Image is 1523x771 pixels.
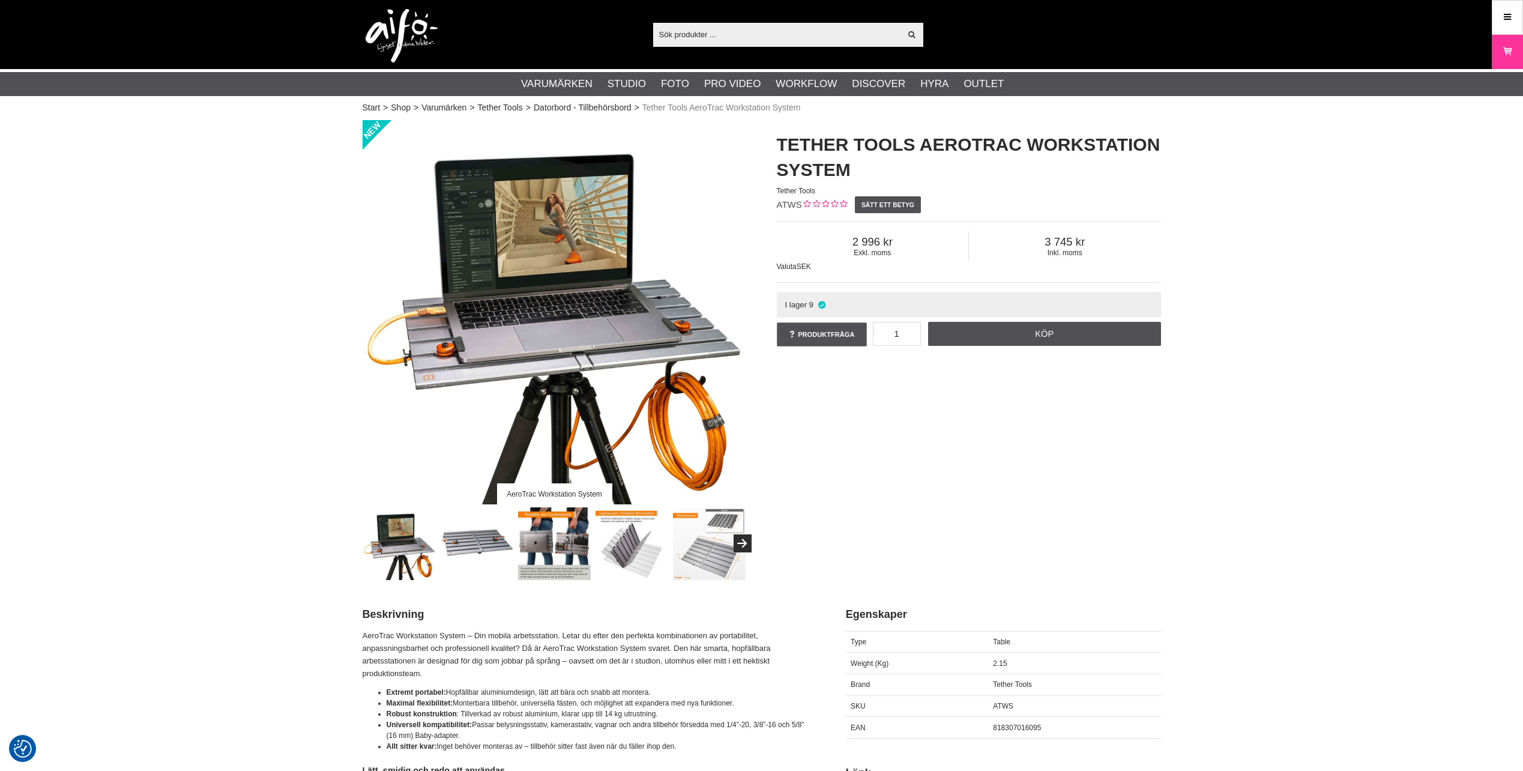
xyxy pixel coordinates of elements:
h1: Tether Tools AeroTrac Workstation System [777,132,1161,183]
span: Weight (Kg) [851,659,888,668]
input: Sök produkter ... [653,25,901,43]
a: Sätt ett betyg [855,196,921,213]
a: Pro Video [704,76,761,92]
li: Inget behöver monteras av – tillbehör sitter fast även när du fäller ihop den. [387,741,816,752]
a: Workflow [776,76,837,92]
span: Type [851,638,866,646]
span: 2 996 [777,235,969,249]
img: Revisit consent button [14,740,32,758]
span: > [414,101,418,114]
h2: Egenskaper [846,607,1161,622]
a: Köp [928,322,1161,346]
li: : Tillverkad av robust aluminium, klarar upp till 14 kg utrustning. [387,709,816,719]
span: Inkl. moms [969,249,1161,257]
a: Hyra [920,76,948,92]
span: 3 745 [969,235,1161,249]
span: 9 [809,300,813,309]
p: AeroTrac Workstation System – Din mobila arbetsstation. Letar du efter den perfekta kombinationen... [363,630,816,680]
span: ATWS [777,199,802,210]
li: Passar belysningsstativ, kamerastativ, vagnar och andra tillbehör försedda med 1/4”-20, 3/8”-16 o... [387,719,816,741]
img: logo.png [366,9,438,63]
img: Designed for professionals [441,507,513,580]
a: Start [363,101,381,114]
div: Kundbetyg: 0 [802,199,847,211]
span: SKU [851,702,866,710]
img: AeroTrac Workstation System [363,507,436,580]
a: Studio [608,76,646,92]
span: 818307016095 [993,724,1041,732]
div: AeroTrac Workstation System [496,483,612,504]
span: Valuta [777,262,797,271]
span: > [469,101,474,114]
span: Tether Tools AeroTrac Workstation System [642,101,801,114]
span: EAN [851,724,866,732]
span: Tether Tools [777,187,815,195]
i: I lager [816,300,827,309]
img: Universal Fit [673,507,746,580]
span: > [635,101,639,114]
li: Monterbara tillbehör, universella fästen, och möjlighet att expandera med nya funktioner. [387,698,816,709]
span: > [383,101,388,114]
a: Foto [661,76,689,92]
span: ATWS [993,702,1013,710]
span: Tether Tools [993,680,1031,689]
strong: Extremt portabel: [387,688,446,697]
a: Discover [852,76,905,92]
strong: Universell kompatibilitet: [387,721,472,729]
a: Shop [391,101,411,114]
strong: Maximal flexibilitet: [387,699,453,707]
img: AeroTrac Workstation System [363,120,747,504]
a: Varumärken [521,76,593,92]
li: Hopfällbar aluminiumdesign, lätt att bära och snabb att montera. [387,687,816,698]
span: > [526,101,531,114]
span: 2.15 [993,659,1007,668]
button: Samtyckesinställningar [14,738,32,760]
a: Tether Tools [478,101,523,114]
span: Exkl. moms [777,249,969,257]
span: Brand [851,680,870,689]
h2: Beskrivning [363,607,816,622]
a: Produktfråga [777,322,867,346]
img: AeroTrac folds in half [596,507,668,580]
a: Datorbord - Tillbehörsbord [534,101,632,114]
strong: Allt sitter kvar: [387,742,437,751]
span: I lager [785,300,807,309]
span: SEK [797,262,811,271]
a: Outlet [964,76,1004,92]
img: The lightweight handle ensures easy carrying [518,507,591,580]
button: Next [734,534,752,552]
span: Table [993,638,1010,646]
a: Varumärken [421,101,466,114]
strong: Robust konstruktion [387,710,457,718]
